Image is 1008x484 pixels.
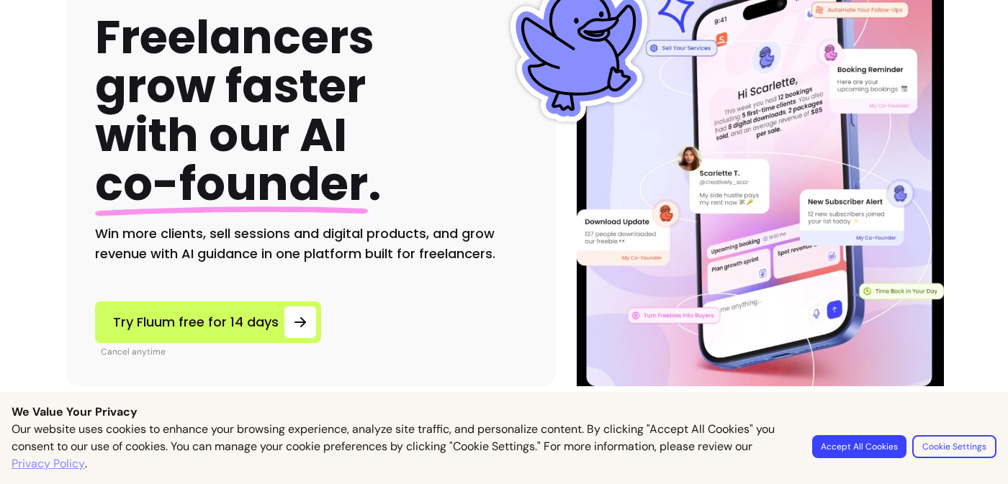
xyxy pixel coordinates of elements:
p: Our website uses cookies to enhance your browsing experience, analyze site traffic, and personali... [12,421,795,472]
span: co-founder [95,152,368,216]
a: Privacy Policy [12,455,85,472]
a: Try Fluum free for 14 days [95,301,321,343]
h2: Win more clients, sell sessions and digital products, and grow revenue with AI guidance in one pl... [95,224,527,264]
p: Cancel anytime [101,346,321,357]
h1: Freelancers grow faster with our AI . [95,13,382,209]
button: Cookie Settings [912,435,996,458]
span: Try Fluum free for 14 days [113,312,279,332]
p: We Value Your Privacy [12,403,996,421]
button: Accept All Cookies [812,435,906,458]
